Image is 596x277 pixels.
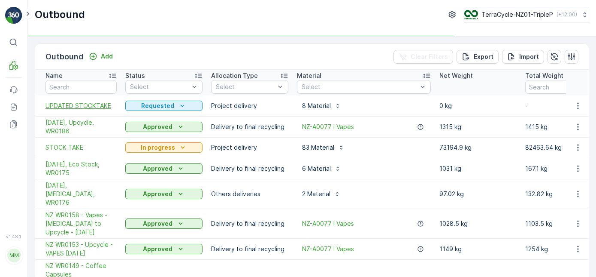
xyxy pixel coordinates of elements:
span: [DATE], Eco Stock, WR0175 [45,160,117,177]
p: 1149 kg [439,245,517,253]
span: NZ WR0153 - Upcycle - VAPES [DATE] [45,240,117,258]
p: TerraCycle-NZ01-TripleP [481,10,553,19]
button: Add [85,51,116,62]
td: Delivery to final recycling [207,238,293,259]
p: Total Weight [525,71,563,80]
p: Approved [143,219,173,228]
button: Approved [125,122,203,132]
p: Export [474,52,493,61]
td: Project delivery [207,137,293,158]
a: NZ WR0158 - Vapes - TIC to Upcycle - 9 5 2025 [45,211,117,237]
p: Approved [143,164,173,173]
p: Clear Filters [411,52,448,61]
p: 0 kg [439,102,517,110]
p: 1315 kg [439,123,517,131]
a: 13/05/2025, TIC, WR0176 [45,181,117,207]
p: In progress [141,143,175,152]
button: 2 Material [297,187,346,201]
button: 8 Material [297,99,346,113]
p: Approved [143,123,173,131]
p: 97.02 kg [439,190,517,198]
p: Net Weight [439,71,473,80]
button: MM [5,241,22,270]
div: MM [7,249,21,262]
p: Select [216,83,275,91]
button: Approved [125,163,203,174]
a: NZ-A0077 I Vapes [302,123,354,131]
span: [DATE], [MEDICAL_DATA], WR0176 [45,181,117,207]
button: Approved [125,189,203,199]
td: Delivery to final recycling [207,158,293,179]
a: 30/05/2025, Eco Stock, WR0175 [45,160,117,177]
p: Requested [142,102,175,110]
button: Approved [125,219,203,229]
a: STOCK TAKE [45,143,117,152]
p: Import [519,52,539,61]
img: logo [5,7,22,24]
p: 1028.5 kg [439,219,517,228]
a: UPDATED STOCKTAKE [45,102,117,110]
a: NZ-A0077 I Vapes [302,219,354,228]
p: 8 Material [302,102,331,110]
p: 2 Material [302,190,330,198]
p: Name [45,71,63,80]
button: Export [457,50,499,64]
a: NZ WR0153 - Upcycle - VAPES 29-04-2025 [45,240,117,258]
p: 1031 kg [439,164,517,173]
p: Outbound [35,8,85,22]
td: Delivery to final recycling [207,116,293,137]
p: ( +12:00 ) [557,11,577,18]
button: Approved [125,244,203,254]
a: NZ-A0077 I Vapes [302,245,354,253]
button: TerraCycle-NZ01-TripleP(+12:00) [464,7,589,22]
p: Material [297,71,321,80]
p: 73194.9 kg [439,143,517,152]
a: 11/7/2025, Upcycle, WR0186 [45,118,117,135]
p: Approved [143,190,173,198]
p: Status [125,71,145,80]
span: v 1.48.1 [5,234,22,239]
p: Add [101,52,113,61]
button: 6 Material [297,162,346,175]
button: Requested [125,101,203,111]
span: NZ WR0158 - Vapes - [MEDICAL_DATA] to Upcycle - [DATE] [45,211,117,237]
button: 83 Material [297,141,350,154]
td: Others deliveries [207,179,293,209]
p: 83 Material [302,143,334,152]
td: Project delivery [207,95,293,116]
p: Select [130,83,189,91]
img: TC_7kpGtVS.png [464,10,478,19]
button: Clear Filters [393,50,453,64]
span: [DATE], Upcycle, WR0186 [45,118,117,135]
p: 6 Material [302,164,331,173]
button: Import [502,50,544,64]
td: Delivery to final recycling [207,209,293,238]
p: Approved [143,245,173,253]
input: Search [45,80,117,94]
p: Outbound [45,51,84,63]
p: Allocation Type [211,71,258,80]
p: Select [302,83,418,91]
button: In progress [125,142,203,153]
